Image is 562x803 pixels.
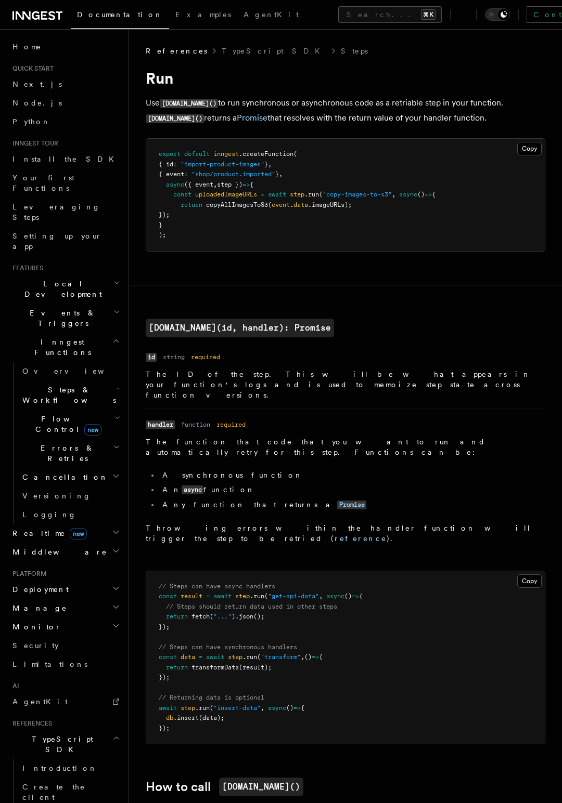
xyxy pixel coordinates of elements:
button: Realtimenew [8,524,122,543]
button: Events & Triggers [8,304,122,333]
a: Setting up your app [8,227,122,256]
a: Your first Functions [8,168,122,198]
span: ) [232,613,235,620]
span: Home [12,42,42,52]
button: Deployment [8,580,122,599]
span: data [293,201,308,208]
span: , [301,653,304,661]
span: { event [159,170,184,178]
span: // Steps should return data used in other steps [166,603,337,610]
span: "import-product-images" [181,161,264,168]
span: async [166,181,184,188]
span: Node.js [12,99,62,107]
span: Security [12,641,59,650]
a: Limitations [8,655,122,674]
dd: function [181,420,210,429]
span: = [261,191,264,198]
div: Inngest Functions [8,362,122,524]
span: , [213,181,217,188]
span: async [399,191,417,198]
span: const [159,653,177,661]
span: { [432,191,436,198]
span: // Returning data is optional [159,694,264,701]
span: ( [319,191,323,198]
span: References [146,46,207,56]
span: { [319,653,323,661]
span: // Steps can have synchronous handlers [159,643,297,651]
span: Inngest tour [8,139,58,148]
span: Python [12,117,50,126]
span: "copy-images-to-s3" [323,191,392,198]
span: .json [235,613,253,620]
span: ({ event [184,181,213,188]
a: Promise [337,501,366,509]
a: Python [8,112,122,131]
span: : [184,170,188,178]
span: "transform" [261,653,301,661]
p: Throwing errors within the handler function will trigger the step to be retried ( ). [146,523,545,544]
span: . [290,201,293,208]
span: Realtime [8,528,87,538]
span: .insert [173,714,199,721]
a: Security [8,636,122,655]
kbd: ⌘K [421,9,436,20]
span: (result); [239,664,272,671]
span: await [213,593,232,600]
span: copyAllImagesToS3 [206,201,268,208]
span: ( [264,593,268,600]
span: ( [257,653,261,661]
span: return [166,613,188,620]
span: ( [268,201,272,208]
span: Quick start [8,64,54,73]
span: : [173,161,177,168]
span: ( [293,150,297,157]
span: Versioning [22,492,91,500]
a: Documentation [71,3,169,29]
span: "..." [213,613,232,620]
span: "get-api-data" [268,593,319,600]
code: id [146,353,157,362]
span: Create the client [22,783,85,801]
span: Cancellation [18,472,108,482]
button: Copy [517,574,542,588]
span: await [159,704,177,712]
span: Overview [22,367,130,375]
button: Search...⌘K [338,6,442,23]
a: Examples [169,3,237,28]
dd: string [163,353,185,361]
span: .run [250,593,264,600]
span: async [326,593,344,600]
span: fetch [191,613,210,620]
span: event [272,201,290,208]
span: default [184,150,210,157]
span: AgentKit [12,697,68,706]
code: async [182,485,203,494]
span: Manage [8,603,67,613]
span: { [250,181,253,188]
span: transformData [191,664,239,671]
span: Limitations [12,660,87,668]
button: Local Development [8,274,122,304]
span: export [159,150,181,157]
span: { id [159,161,173,168]
span: Next.js [12,80,62,88]
span: }); [159,623,170,630]
button: Flow Controlnew [18,410,122,439]
span: step }) [217,181,242,188]
span: await [206,653,224,661]
span: ( [210,704,213,712]
span: Logging [22,510,76,519]
span: Local Development [8,279,113,299]
span: Steps & Workflows [18,385,116,405]
button: Middleware [8,543,122,561]
span: new [70,528,87,539]
a: TypeScript SDK [222,46,326,56]
span: ( [210,613,213,620]
span: = [206,593,210,600]
span: , [319,593,323,600]
a: How to call[DOMAIN_NAME]() [146,778,303,796]
span: Leveraging Steps [12,203,100,221]
span: return [181,201,202,208]
span: const [159,593,177,600]
dd: required [191,353,220,361]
